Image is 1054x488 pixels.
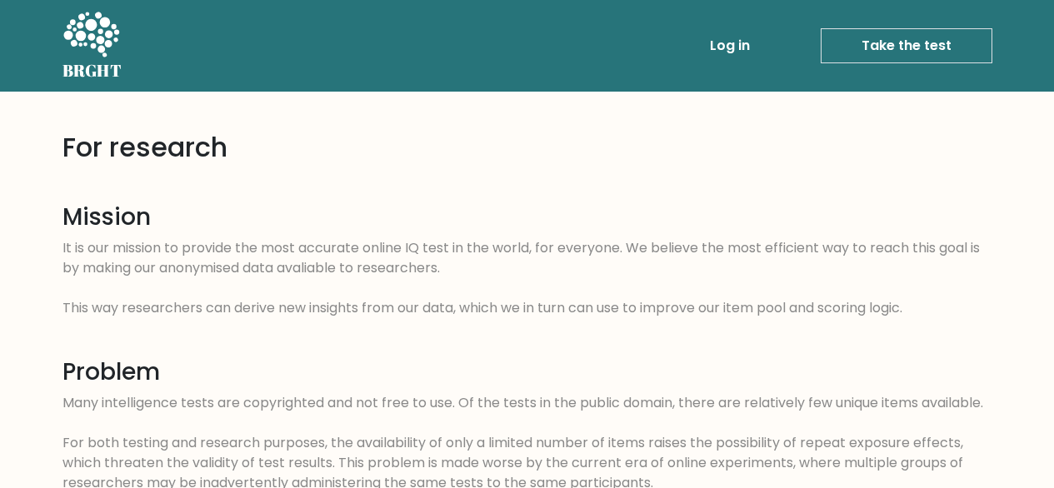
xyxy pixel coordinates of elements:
a: Log in [703,29,757,62]
h3: Problem [62,358,992,386]
a: BRGHT [62,7,122,85]
h3: Mission [62,203,992,232]
h2: For research [62,132,992,163]
a: Take the test [821,28,992,63]
h5: BRGHT [62,61,122,81]
span: It is our mission to provide the most accurate online IQ test in the world, for everyone. We beli... [62,238,980,317]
